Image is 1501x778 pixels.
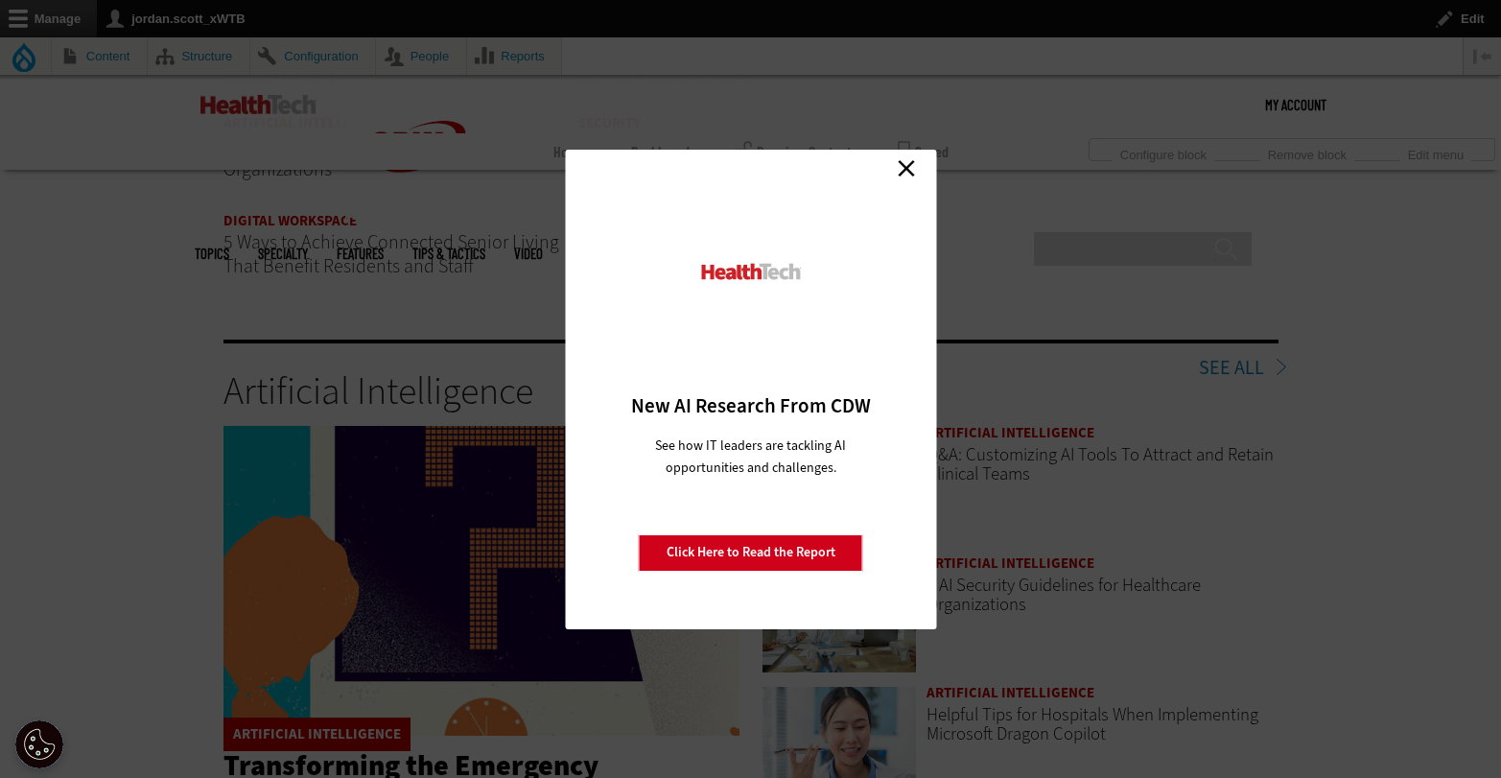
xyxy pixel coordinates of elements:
[639,534,863,571] a: Click Here to Read the Report
[598,392,903,419] h3: New AI Research From CDW
[632,435,869,479] p: See how IT leaders are tackling AI opportunities and challenges.
[698,262,803,282] img: HealthTech_0_0.png
[892,154,921,183] a: Close
[15,720,63,768] div: Cookie Settings
[15,720,63,768] button: Open Preferences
